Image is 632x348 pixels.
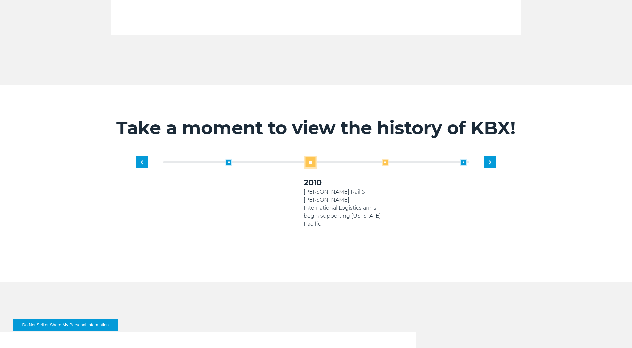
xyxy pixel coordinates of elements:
img: previous slide [141,160,143,164]
h3: 2010 [304,177,382,188]
div: Previous slide [136,156,148,168]
div: Next slide [484,156,496,168]
button: Do Not Sell or Share My Personal Information [13,319,118,331]
h2: Take a moment to view the history of KBX! [111,117,521,139]
img: next slide [489,160,491,164]
iframe: Chat Widget [599,316,632,348]
p: [PERSON_NAME] Rail & [PERSON_NAME] International Logistics arms begin supporting [US_STATE] Pacific [304,188,382,228]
